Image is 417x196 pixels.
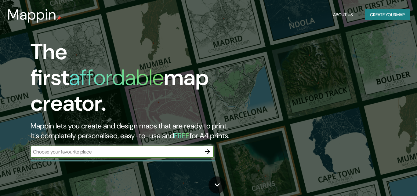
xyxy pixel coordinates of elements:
h5: FREE [174,131,190,140]
h3: Mappin [7,6,56,23]
button: About Us [331,9,355,20]
button: Create yourmap [365,9,410,20]
h1: The first map creator. [31,39,239,121]
h2: Mappin lets you create and design maps that are ready to print. It's completely personalised, eas... [31,121,239,141]
h1: affordable [69,63,164,92]
input: Choose your favourite place [31,148,201,155]
img: mappin-pin [56,16,61,21]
